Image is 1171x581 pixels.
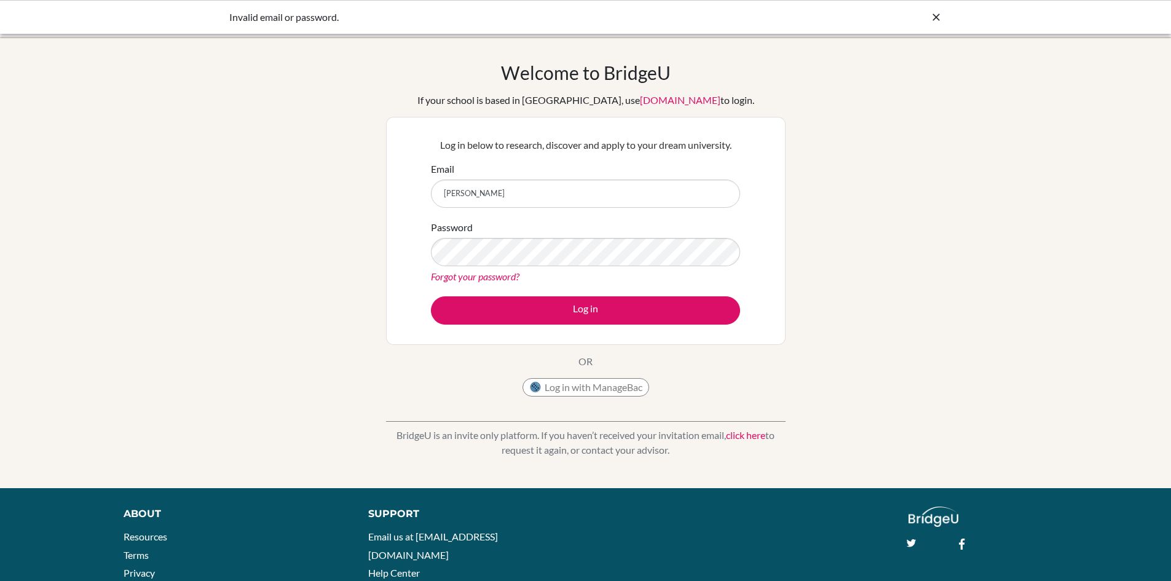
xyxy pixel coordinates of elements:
a: [DOMAIN_NAME] [640,94,720,106]
div: About [124,507,341,521]
button: Log in with ManageBac [522,378,649,397]
p: Log in below to research, discover and apply to your dream university. [431,138,740,152]
div: If your school is based in [GEOGRAPHIC_DATA], use to login. [417,93,754,108]
label: Email [431,162,454,176]
button: Log in [431,296,740,325]
a: Help Center [368,567,420,579]
a: Forgot your password? [431,271,519,282]
a: Privacy [124,567,155,579]
a: Terms [124,549,149,561]
p: BridgeU is an invite only platform. If you haven’t received your invitation email, to request it ... [386,428,786,457]
img: logo_white@2x-f4f0deed5e89b7ecb1c2cc34c3e3d731f90f0f143d5ea2071677605dd97b5244.png [909,507,958,527]
div: Support [368,507,571,521]
div: Invalid email or password. [229,10,758,25]
a: Resources [124,531,167,542]
label: Password [431,220,473,235]
a: Email us at [EMAIL_ADDRESS][DOMAIN_NAME] [368,531,498,561]
h1: Welcome to BridgeU [501,61,671,84]
p: OR [578,354,593,369]
a: click here [726,429,765,441]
